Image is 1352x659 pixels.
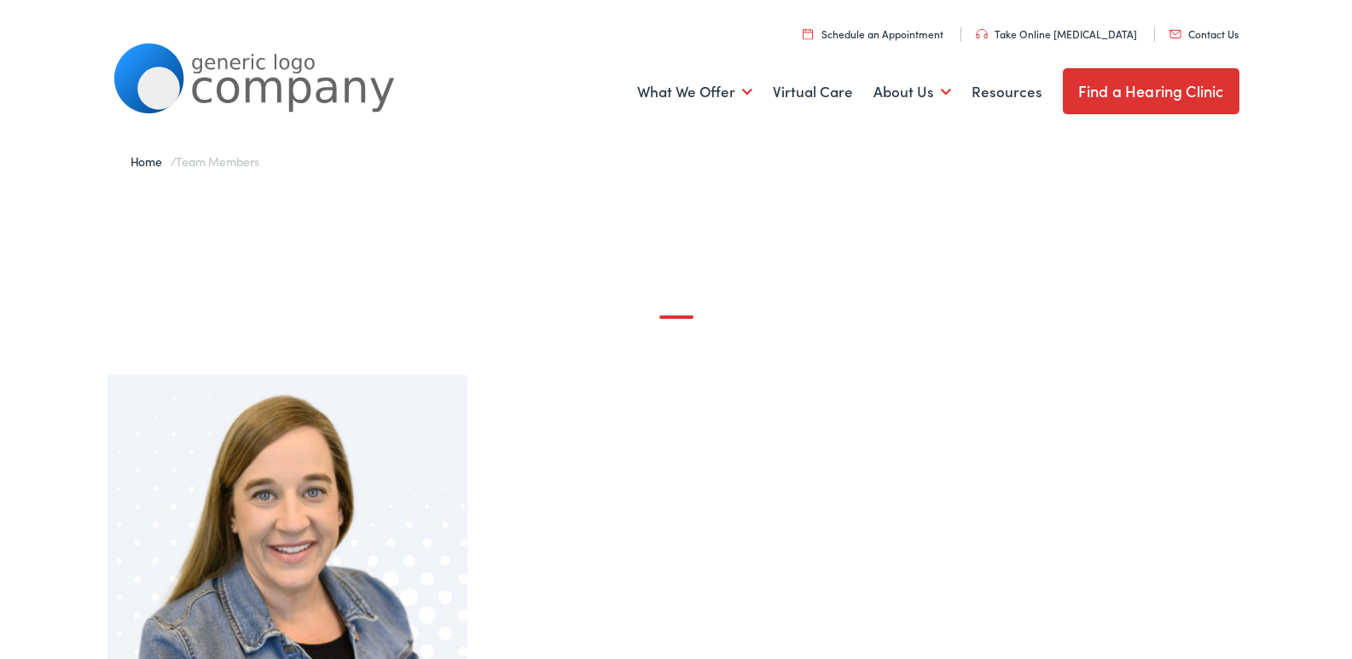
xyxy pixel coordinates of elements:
[1063,68,1239,114] a: Find a Hearing Clinic
[131,153,259,170] span: /
[1169,30,1181,38] img: utility icon
[976,26,1137,41] a: Take Online [MEDICAL_DATA]
[176,153,258,170] span: Team Members
[976,29,988,39] img: utility icon
[803,26,943,41] a: Schedule an Appointment
[873,61,951,124] a: About Us
[972,61,1042,124] a: Resources
[803,28,813,39] img: utility icon
[1169,26,1239,41] a: Contact Us
[637,61,752,124] a: What We Offer
[131,153,171,170] a: Home
[773,61,853,124] a: Virtual Care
